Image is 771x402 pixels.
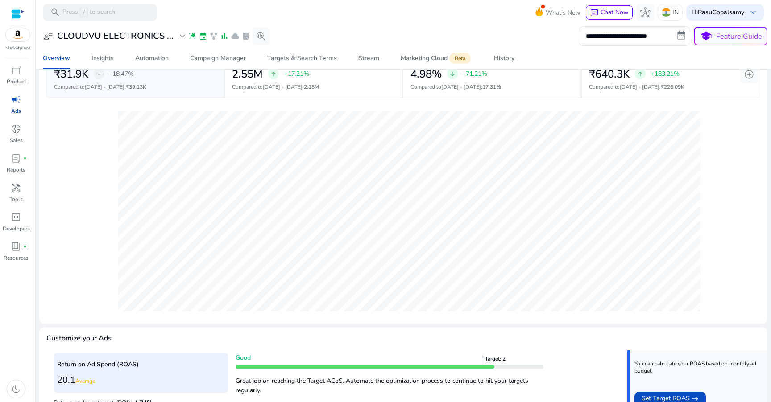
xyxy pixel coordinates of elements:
[50,7,61,18] span: search
[546,5,580,21] span: What's New
[23,156,27,160] span: fiber_manual_record
[62,8,115,17] p: Press to search
[589,83,753,91] p: Compared to :
[57,360,225,369] p: Return on Ad Spend (ROAS)
[267,55,337,62] div: Targets & Search Terms
[10,136,23,144] p: Sales
[590,8,599,17] span: chat
[482,83,501,90] span: 17.31%
[661,83,684,90] span: ₹226.09K
[11,241,21,252] span: book_4
[57,375,225,386] h3: 20.1
[662,8,671,17] img: in.svg
[54,68,88,81] h2: ₹31.9K
[410,68,442,81] h2: 4.98%
[6,28,30,41] img: amazon.svg
[744,69,754,80] span: add_circle
[57,31,174,41] h3: CLOUDVU ELECTRONICS ...
[231,32,240,41] span: cloud
[11,123,21,134] span: donut_small
[190,55,246,62] div: Campaign Manager
[589,68,630,81] h2: ₹640.3K
[9,195,23,203] p: Tools
[637,70,644,78] span: arrow_upward
[11,182,21,193] span: handyman
[748,7,759,18] span: keyboard_arrow_down
[126,83,146,90] span: ₹39.13K
[672,4,679,20] p: IN
[284,69,309,78] p: +17.21%
[636,4,654,21] button: hub
[23,245,27,248] span: fiber_manual_record
[449,53,471,64] span: Beta
[252,27,270,45] button: search_insights
[199,32,207,41] span: event
[241,32,250,41] span: lab_profile
[85,83,124,90] span: [DATE] - [DATE]
[54,83,216,91] p: Compared to :
[232,83,395,91] p: Compared to :
[220,32,229,41] span: bar_chart
[209,32,218,41] span: family_history
[236,353,543,362] p: Good
[304,83,319,90] span: 2.18M
[11,65,21,75] span: inventory_2
[601,8,629,16] span: Chat Now
[634,360,761,374] p: You can calculate your ROAS based on monthly ad budget.
[11,107,21,115] p: Ads
[463,69,487,78] p: -71.21%
[7,166,25,174] p: Reports
[401,55,473,62] div: Marketing Cloud
[236,372,543,395] p: Great job on reaching the Target ACoS. Automate the optimization process to continue to hit your ...
[494,55,514,62] div: History
[91,55,114,62] div: Insights
[5,45,30,52] p: Marketplace
[46,334,112,343] h4: Customize your Ads
[694,27,767,45] button: schoolFeature Guide
[11,94,21,105] span: campaign
[358,55,379,62] div: Stream
[485,355,516,369] span: Target: 2
[188,32,197,41] span: wand_stars
[3,225,30,233] p: Developers
[698,8,744,16] b: RasuGopalsamy
[43,55,70,62] div: Overview
[716,31,762,42] p: Feature Guide
[7,78,26,86] p: Product
[410,83,573,91] p: Compared to :
[740,66,758,83] button: add_circle
[43,31,54,41] span: user_attributes
[110,69,134,78] p: -18.47%
[441,83,481,90] span: [DATE] - [DATE]
[11,153,21,164] span: lab_profile
[11,212,21,222] span: code_blocks
[700,30,713,43] span: school
[177,31,188,41] span: expand_more
[620,83,659,90] span: [DATE] - [DATE]
[232,68,263,81] h2: 2.55M
[640,7,651,18] span: hub
[586,5,633,20] button: chatChat Now
[449,70,456,78] span: arrow_downward
[135,55,169,62] div: Automation
[692,9,744,16] p: Hi
[11,384,21,394] span: dark_mode
[75,377,95,385] span: Average
[98,69,101,79] span: -
[80,8,88,17] span: /
[651,69,680,78] p: +183.21%
[270,70,277,78] span: arrow_upward
[263,83,303,90] span: [DATE] - [DATE]
[4,254,29,262] p: Resources
[256,31,266,41] span: search_insights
